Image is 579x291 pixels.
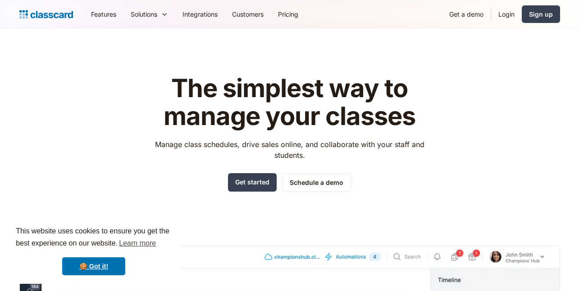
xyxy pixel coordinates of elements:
[123,4,175,24] div: Solutions
[146,75,433,130] h1: The simplest way to manage your classes
[118,237,157,250] a: learn more about cookies
[84,4,123,24] a: Features
[19,8,73,21] a: home
[62,257,125,275] a: dismiss cookie message
[131,9,157,19] div: Solutions
[228,173,277,192] a: Get started
[16,226,172,250] span: This website uses cookies to ensure you get the best experience on our website.
[225,4,271,24] a: Customers
[442,4,491,24] a: Get a demo
[7,217,180,284] div: cookieconsent
[175,4,225,24] a: Integrations
[522,5,560,23] a: Sign up
[282,173,351,192] a: Schedule a demo
[491,4,522,24] a: Login
[271,4,305,24] a: Pricing
[146,139,433,161] p: Manage class schedules, drive sales online, and collaborate with your staff and students.
[529,9,553,19] div: Sign up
